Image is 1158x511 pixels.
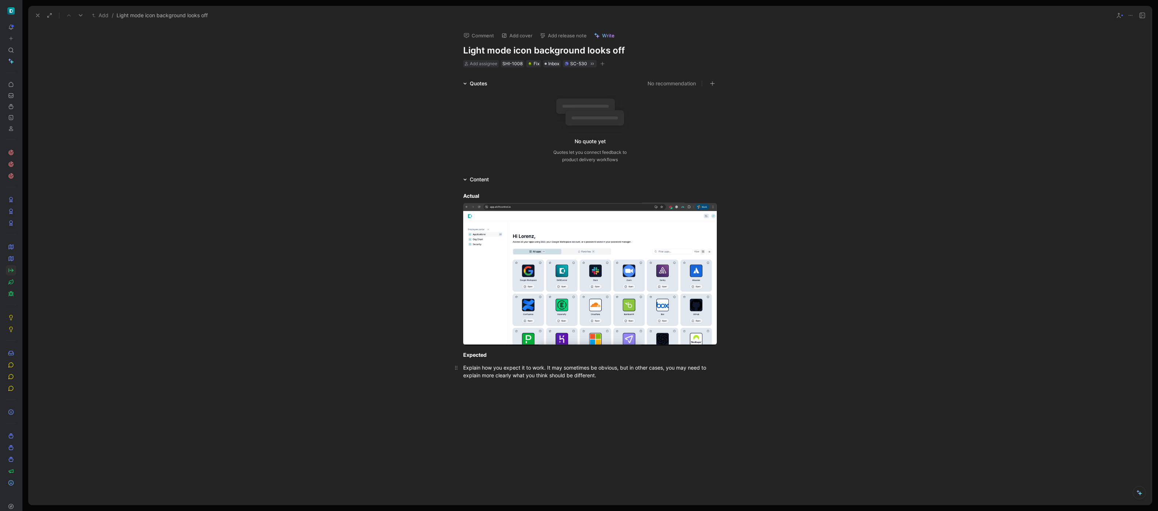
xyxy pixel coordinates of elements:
button: Add cover [498,30,536,41]
button: Comment [460,30,497,41]
button: ShiftControl [6,6,16,16]
div: Quotes [470,79,487,88]
div: Quotes let you connect feedback to product delivery workflows [553,149,627,163]
img: 🪲 [528,62,532,66]
div: Explain how you expect it to work. It may sometimes be obvious, but in other cases, you may need ... [463,364,717,379]
span: Inbox [548,60,559,67]
strong: Expected [463,352,487,358]
div: SHI-1008 [502,60,523,67]
div: Inbox [543,60,561,67]
button: Add [90,11,110,20]
h1: Light mode icon background looks off [463,45,717,56]
span: Write [602,32,615,39]
div: Content [470,175,489,184]
span: Add assignee [470,61,497,66]
div: No quote yet [575,137,606,146]
div: 🪲Fix [526,60,541,67]
span: / [112,11,114,20]
div: Fix [528,60,539,67]
button: Add release note [536,30,590,41]
div: Quotes [460,79,490,88]
button: No recommendation [648,79,696,88]
div: SC-530 [570,60,587,67]
strong: Actual [463,193,479,199]
span: Light mode icon background looks off [117,11,208,20]
img: ShiftControl [7,7,15,15]
button: Write [591,30,618,41]
div: Content [460,175,492,184]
